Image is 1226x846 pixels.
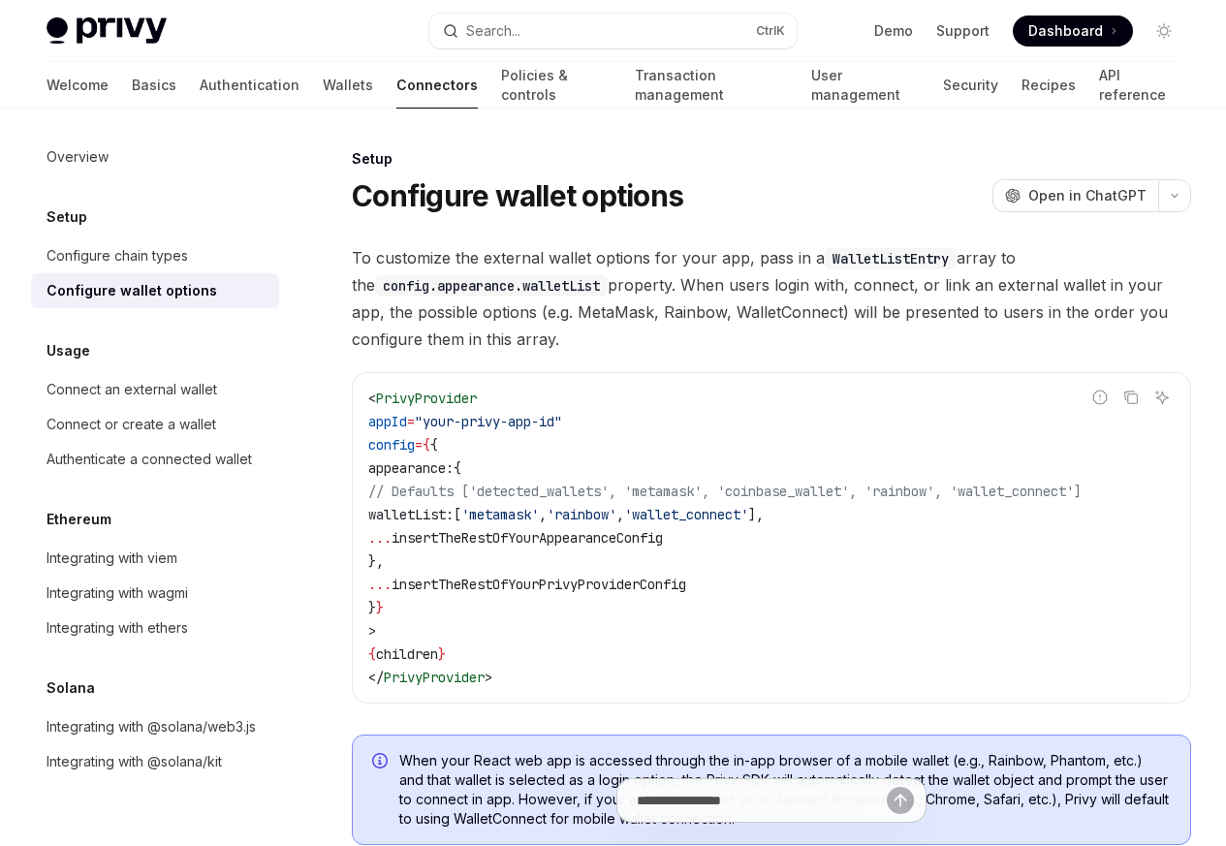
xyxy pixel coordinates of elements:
span: "your-privy-app-id" [415,413,562,430]
span: ... [368,529,392,547]
a: Wallets [323,62,373,109]
a: Integrating with wagmi [31,576,279,611]
div: Integrating with @solana/kit [47,750,222,773]
span: insertTheRestOfYourPrivyProviderConfig [392,576,686,593]
button: Search...CtrlK [429,14,797,48]
div: Search... [466,19,520,43]
span: Ctrl K [756,23,785,39]
span: appearance: [368,459,454,477]
span: 'rainbow' [547,506,616,523]
span: { [368,645,376,663]
button: Open in ChatGPT [992,179,1158,212]
a: Connect an external wallet [31,372,279,407]
h5: Usage [47,339,90,362]
input: Ask a question... [637,779,887,822]
a: User management [811,62,920,109]
h5: Setup [47,205,87,229]
span: PrivyProvider [384,669,485,686]
a: Configure wallet options [31,273,279,308]
div: Configure chain types [47,244,188,267]
a: API reference [1099,62,1179,109]
button: Copy the contents from the code block [1118,385,1144,410]
a: Integrating with ethers [31,611,279,645]
div: Integrating with ethers [47,616,188,640]
a: Basics [132,62,176,109]
span: PrivyProvider [376,390,477,407]
a: Integrating with viem [31,541,279,576]
span: 'metamask' [461,506,539,523]
span: { [430,436,438,454]
span: , [616,506,624,523]
img: light logo [47,17,167,45]
h5: Ethereum [47,508,111,531]
span: { [454,459,461,477]
button: Report incorrect code [1087,385,1113,410]
div: Authenticate a connected wallet [47,448,252,471]
a: Demo [874,21,913,41]
div: Setup [352,149,1191,169]
code: config.appearance.walletList [375,275,608,297]
a: Recipes [1022,62,1076,109]
h1: Configure wallet options [352,178,683,213]
span: children [376,645,438,663]
button: Ask AI [1149,385,1175,410]
span: > [485,669,492,686]
span: config [368,436,415,454]
span: When your React web app is accessed through the in-app browser of a mobile wallet (e.g., Rainbow,... [399,751,1171,829]
a: Connect or create a wallet [31,407,279,442]
div: Overview [47,145,109,169]
span: } [368,599,376,616]
span: { [423,436,430,454]
span: ], [748,506,764,523]
a: Welcome [47,62,109,109]
a: Authentication [200,62,299,109]
a: Transaction management [635,62,788,109]
span: }, [368,552,384,570]
a: Policies & controls [501,62,612,109]
div: Connect an external wallet [47,378,217,401]
span: Dashboard [1028,21,1103,41]
span: walletList: [368,506,454,523]
span: = [415,436,423,454]
button: Send message [887,787,914,814]
button: Toggle dark mode [1148,16,1179,47]
h5: Solana [47,676,95,700]
a: Authenticate a connected wallet [31,442,279,477]
span: 'wallet_connect' [624,506,748,523]
div: Configure wallet options [47,279,217,302]
a: Integrating with @solana/kit [31,744,279,779]
span: ... [368,576,392,593]
span: Open in ChatGPT [1028,186,1147,205]
span: } [376,599,384,616]
div: Integrating with wagmi [47,581,188,605]
span: </ [368,669,384,686]
a: Dashboard [1013,16,1133,47]
div: Integrating with @solana/web3.js [47,715,256,738]
svg: Info [372,753,392,772]
span: , [539,506,547,523]
span: } [438,645,446,663]
div: Connect or create a wallet [47,413,216,436]
span: insertTheRestOfYourAppearanceConfig [392,529,663,547]
span: = [407,413,415,430]
span: appId [368,413,407,430]
a: Connectors [396,62,478,109]
a: Configure chain types [31,238,279,273]
span: // Defaults ['detected_wallets', 'metamask', 'coinbase_wallet', 'rainbow', 'wallet_connect'] [368,483,1082,500]
span: < [368,390,376,407]
span: > [368,622,376,640]
a: Integrating with @solana/web3.js [31,709,279,744]
span: To customize the external wallet options for your app, pass in a array to the property. When user... [352,244,1191,353]
code: WalletListEntry [825,248,957,269]
a: Overview [31,140,279,174]
div: Integrating with viem [47,547,177,570]
span: [ [454,506,461,523]
a: Security [943,62,998,109]
a: Support [936,21,990,41]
